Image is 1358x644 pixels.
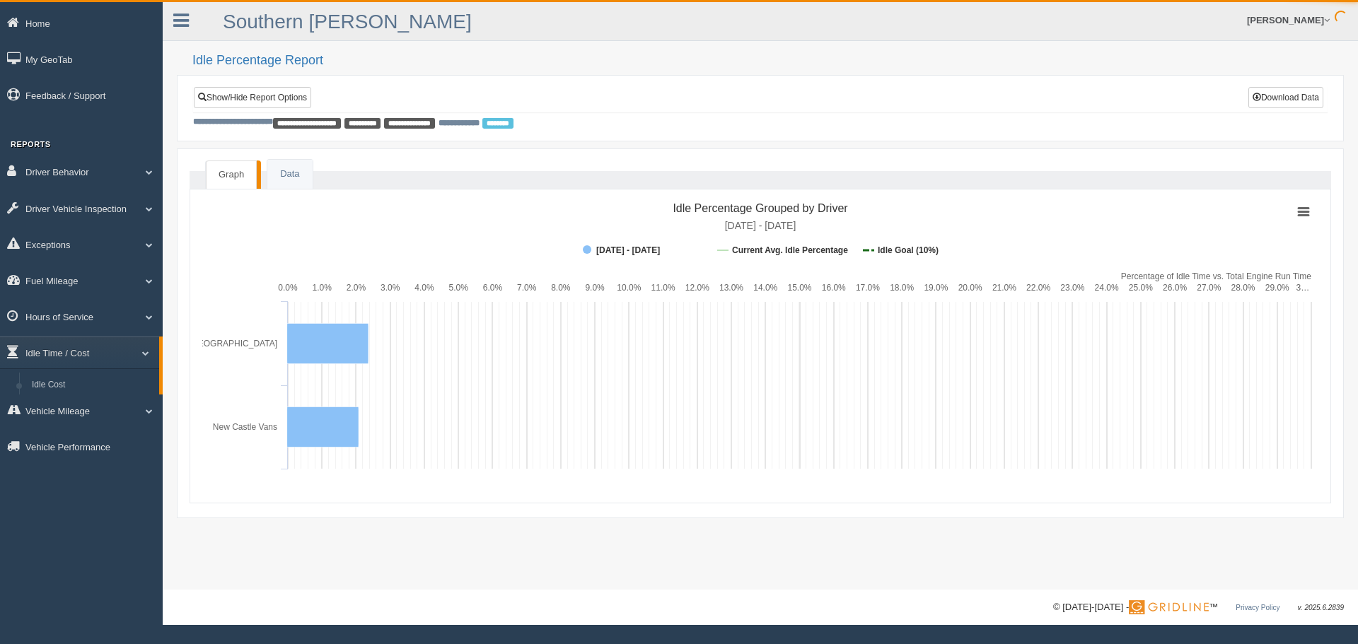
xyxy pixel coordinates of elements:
tspan: [DATE] - [DATE] [596,245,660,255]
h2: Idle Percentage Report [192,54,1344,68]
text: 0.0% [278,283,298,293]
text: 24.0% [1095,283,1119,293]
text: 26.0% [1163,283,1187,293]
tspan: [DATE] - [DATE] [725,220,796,231]
a: Southern [PERSON_NAME] [223,11,472,33]
text: 29.0% [1265,283,1289,293]
text: 5.0% [448,283,468,293]
text: 2.0% [347,283,366,293]
text: 18.0% [890,283,914,293]
text: 6.0% [483,283,503,293]
span: v. 2025.6.2839 [1298,604,1344,611]
text: 20.0% [958,283,982,293]
text: 28.0% [1231,283,1255,293]
tspan: [GEOGRAPHIC_DATA] [189,339,277,349]
div: © [DATE]-[DATE] - ™ [1053,600,1344,615]
tspan: 3… [1296,283,1310,293]
text: 13.0% [719,283,743,293]
text: 16.0% [822,283,846,293]
a: Show/Hide Report Options [194,87,311,108]
text: 19.0% [924,283,948,293]
text: 27.0% [1197,283,1221,293]
text: 22.0% [1026,283,1050,293]
img: Gridline [1129,600,1209,614]
text: 11.0% [651,283,675,293]
text: 15.0% [787,283,811,293]
text: 25.0% [1129,283,1153,293]
text: 23.0% [1060,283,1084,293]
text: 21.0% [992,283,1016,293]
a: Data [267,160,312,189]
text: 12.0% [685,283,709,293]
text: 3.0% [381,283,400,293]
tspan: Idle Goal (10%) [878,245,939,255]
tspan: New Castle Vans [213,422,277,432]
text: 17.0% [856,283,880,293]
tspan: Idle Percentage Grouped by Driver [673,202,848,214]
a: Idle Cost [25,373,159,398]
tspan: Current Avg. Idle Percentage [732,245,848,255]
text: 7.0% [517,283,537,293]
text: 14.0% [753,283,777,293]
text: 10.0% [617,283,641,293]
text: 9.0% [585,283,605,293]
a: Privacy Policy [1236,604,1279,611]
button: Download Data [1248,87,1323,108]
text: 1.0% [313,283,332,293]
tspan: Percentage of Idle Time vs. Total Engine Run Time [1121,271,1312,281]
a: Graph [206,160,257,189]
text: 4.0% [414,283,434,293]
text: 8.0% [551,283,571,293]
